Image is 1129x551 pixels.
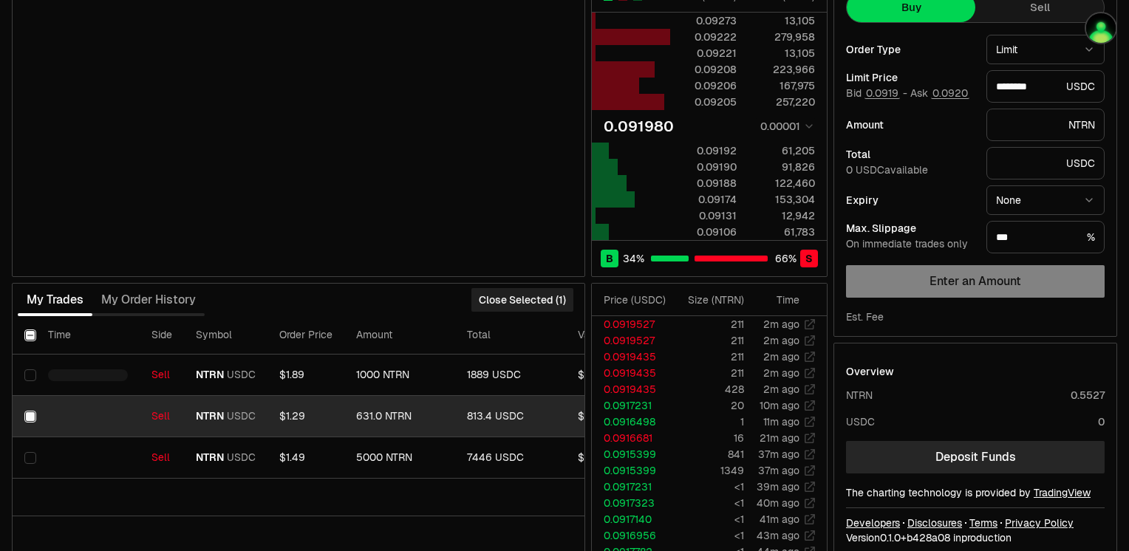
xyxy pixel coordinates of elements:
div: 153,304 [749,192,815,207]
td: <1 [672,479,745,495]
div: 0.09174 [671,192,737,207]
th: Side [140,316,184,355]
div: 0.09131 [671,208,737,223]
span: $1.49 [279,451,305,464]
td: 1349 [672,462,745,479]
div: 13,105 [749,13,815,28]
div: 0.09192 [671,143,737,158]
time: 11m ago [763,415,799,428]
a: Terms [969,516,997,530]
div: 61,205 [749,143,815,158]
time: 21m ago [760,431,799,445]
time: 43m ago [757,529,799,542]
td: 0.0917140 [592,511,672,527]
div: 257,220 [749,95,815,109]
span: NTRN [196,451,224,465]
div: 7446 USDC [467,451,554,465]
div: Sell [151,369,172,382]
div: 813.4 USDC [467,410,554,423]
div: 12,942 [749,208,815,223]
div: Est. Fee [846,309,884,324]
button: Select row [24,369,36,381]
td: 211 [672,332,745,349]
td: 0.0916498 [592,414,672,430]
div: Limit Price [846,72,975,83]
span: 0 USDC available [846,163,928,177]
td: 16 [672,430,745,446]
td: <1 [672,511,745,527]
div: 5000 NTRN [356,451,443,465]
button: 0.0920 [931,87,969,99]
td: 0.0917323 [592,495,672,511]
div: Overview [846,364,894,379]
td: 0.0917231 [592,479,672,495]
div: 61,783 [749,225,815,239]
div: Max. Slippage [846,223,975,233]
div: 0.09205 [671,95,737,109]
button: Select all [24,329,36,341]
button: 0.0919 [864,87,900,99]
div: 0.09222 [671,30,737,44]
span: NTRN [196,410,224,423]
td: 0.0917231 [592,397,672,414]
span: USDC [227,451,256,465]
time: 41m ago [760,513,799,526]
div: 279,958 [749,30,815,44]
div: 223,966 [749,62,815,77]
th: Total [455,316,566,355]
div: 1889 USDC [467,369,554,382]
span: NTRN [196,369,224,382]
span: 34 % [623,251,644,266]
button: Select row [24,452,36,464]
span: B [606,251,613,266]
td: 0.0916956 [592,527,672,544]
div: 91,826 [749,160,815,174]
span: S [805,251,813,266]
div: 167,975 [749,78,815,93]
time: 2m ago [763,383,799,396]
div: Sell [151,451,172,465]
div: 0.09188 [671,176,737,191]
div: Total [846,149,975,160]
div: 631.0 NTRN [356,410,443,423]
td: 0.0915399 [592,462,672,479]
span: b428a0850fad2ce3fcda438ea4d05caca7554b57 [907,531,950,544]
button: None [986,185,1105,215]
span: Bid - [846,87,907,100]
span: $1.29 [279,409,305,422]
button: Limit [986,35,1105,64]
time: 2m ago [763,334,799,347]
span: Ask [910,87,969,100]
span: USDC [227,369,256,382]
a: Deposit Funds [846,441,1105,473]
td: 0.0919527 [592,332,672,349]
div: 0.09208 [671,62,737,77]
div: NTRN [986,109,1105,141]
div: % [986,221,1105,253]
td: 0.0919435 [592,381,672,397]
time: 40m ago [757,496,799,510]
div: On immediate trades only [846,238,975,251]
span: $1.89 [279,368,304,381]
time: 37m ago [758,448,799,461]
div: USDC [986,70,1105,103]
div: Expiry [846,195,975,205]
th: Symbol [184,316,267,355]
div: 13,105 [749,46,815,61]
button: Close Selected (1) [471,288,573,312]
div: 0.09273 [671,13,737,28]
div: $57.88 [578,410,619,423]
a: TradingView [1034,486,1091,499]
th: Time [36,316,140,355]
td: 0.0919527 [592,316,672,332]
th: Amount [344,316,455,355]
span: USDC [227,410,256,423]
button: 0.00001 [756,117,815,135]
div: Time [757,292,799,307]
div: Version 0.1.0 + in production [846,530,1105,545]
td: 0.0915399 [592,446,672,462]
div: NTRN [846,388,873,403]
div: 122,460 [749,176,815,191]
td: 0.0919435 [592,349,672,365]
div: 0 [1098,414,1105,429]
